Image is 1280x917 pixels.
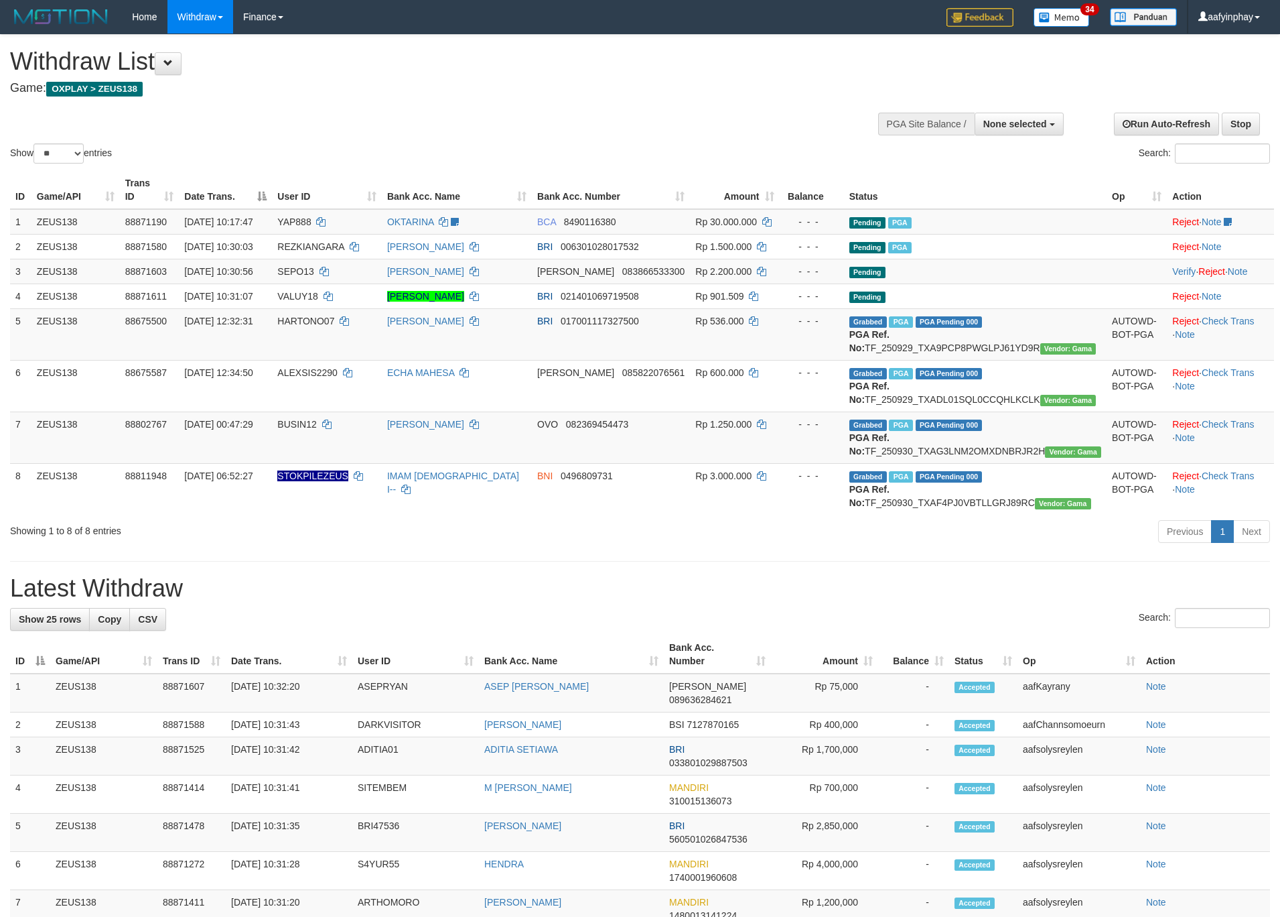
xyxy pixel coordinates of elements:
[849,316,887,328] span: Grabbed
[844,463,1107,515] td: TF_250930_TXAF4PJ0VBTLLGRJ89RC
[537,316,553,326] span: BRI
[1017,635,1141,674] th: Op: activate to sort column ascending
[1202,241,1222,252] a: Note
[849,471,887,483] span: Grabbed
[226,814,352,852] td: [DATE] 10:31:35
[1233,520,1270,543] a: Next
[954,682,995,693] span: Accepted
[382,171,532,209] th: Bank Acc. Name: activate to sort column ascending
[125,241,167,252] span: 88871580
[916,368,983,379] span: PGA Pending
[125,291,167,302] span: 88871611
[1175,608,1270,628] input: Search:
[695,266,752,277] span: Rp 2.200.000
[878,713,949,737] td: -
[157,814,226,852] td: 88871478
[31,463,120,515] td: ZEUS138
[387,217,434,227] a: OKTARINA
[277,291,317,302] span: VALUY18
[10,814,50,852] td: 5
[1228,266,1248,277] a: Note
[561,241,639,252] span: Copy 006301028017532 to clipboard
[878,635,949,674] th: Balance: activate to sort column ascending
[1040,395,1096,406] span: Vendor URL: https://trx31.1velocity.biz
[184,367,253,378] span: [DATE] 12:34:50
[1175,381,1195,391] a: Note
[954,821,995,833] span: Accepted
[50,737,157,776] td: ZEUS138
[561,316,639,326] span: Copy 017001117327500 to clipboard
[33,143,84,164] select: Showentries
[1146,820,1166,831] a: Note
[1175,329,1195,340] a: Note
[138,614,157,625] span: CSV
[10,737,50,776] td: 3
[878,852,949,890] td: -
[954,720,995,731] span: Accepted
[1167,308,1274,360] td: · ·
[50,713,157,737] td: ZEUS138
[10,234,31,259] td: 2
[954,783,995,794] span: Accepted
[1222,113,1260,135] a: Stop
[1045,446,1101,458] span: Vendor URL: https://trx31.1velocity.biz
[878,674,949,713] td: -
[125,419,167,430] span: 88802767
[849,368,887,379] span: Grabbed
[1211,520,1234,543] a: 1
[10,259,31,284] td: 3
[669,872,737,883] span: Copy 1740001960608 to clipboard
[849,432,890,456] b: PGA Ref. No:
[1107,412,1167,463] td: AUTOWD-BOT-PGA
[669,757,748,768] span: Copy 033801029887503 to clipboard
[387,241,464,252] a: [PERSON_NAME]
[1167,360,1274,412] td: · ·
[226,776,352,814] td: [DATE] 10:31:41
[226,674,352,713] td: [DATE] 10:32:20
[484,820,561,831] a: [PERSON_NAME]
[785,265,839,278] div: - - -
[89,608,130,631] a: Copy
[849,381,890,405] b: PGA Ref. No:
[1172,291,1199,302] a: Reject
[10,7,112,27] img: MOTION_logo.png
[125,471,167,481] span: 88811948
[10,608,90,631] a: Show 25 rows
[479,635,664,674] th: Bank Acc. Name: activate to sort column ascending
[10,575,1270,602] h1: Latest Withdraw
[954,898,995,909] span: Accepted
[664,635,771,674] th: Bank Acc. Number: activate to sort column ascending
[849,329,890,353] b: PGA Ref. No:
[1107,360,1167,412] td: AUTOWD-BOT-PGA
[31,284,120,308] td: ZEUS138
[878,113,975,135] div: PGA Site Balance /
[157,776,226,814] td: 88871414
[946,8,1013,27] img: Feedback.jpg
[157,713,226,737] td: 88871588
[780,171,844,209] th: Balance
[622,266,685,277] span: Copy 083866533300 to clipboard
[878,776,949,814] td: -
[1040,343,1096,355] span: Vendor URL: https://trx31.1velocity.biz
[771,852,878,890] td: Rp 4,000,000
[954,859,995,871] span: Accepted
[387,471,519,495] a: IMAM [DEMOGRAPHIC_DATA] I--
[889,420,912,431] span: Marked by aafsreyleap
[125,217,167,227] span: 88871190
[10,82,840,95] h4: Game:
[10,776,50,814] td: 4
[669,834,748,845] span: Copy 560501026847536 to clipboard
[484,782,572,793] a: M [PERSON_NAME]
[949,635,1017,674] th: Status: activate to sort column ascending
[849,267,885,278] span: Pending
[1107,308,1167,360] td: AUTOWD-BOT-PGA
[561,471,613,481] span: Copy 0496809731 to clipboard
[1139,143,1270,164] label: Search:
[352,852,479,890] td: S4YUR55
[125,367,167,378] span: 88675587
[771,713,878,737] td: Rp 400,000
[1167,209,1274,235] td: ·
[179,171,272,209] th: Date Trans.: activate to sort column descending
[10,852,50,890] td: 6
[669,820,685,831] span: BRI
